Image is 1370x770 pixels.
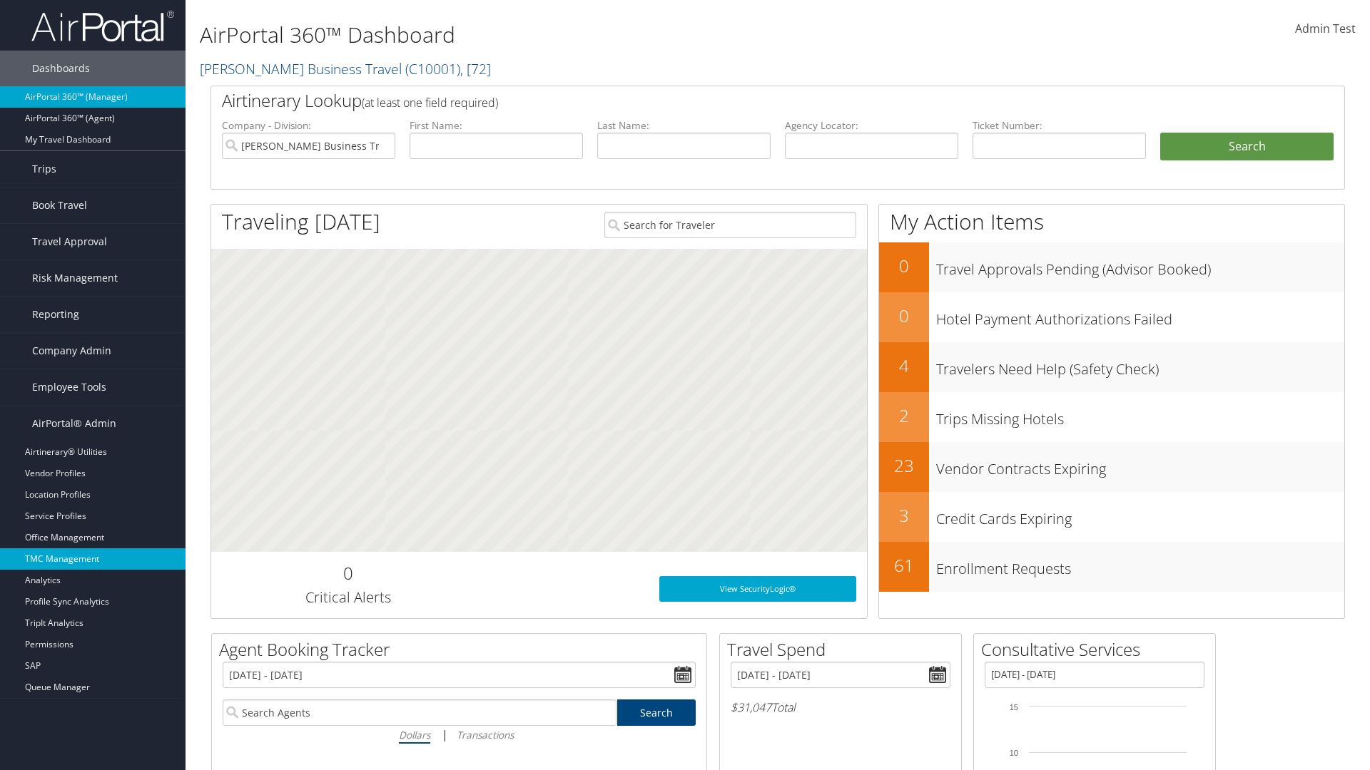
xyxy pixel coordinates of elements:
[879,292,1344,342] a: 0Hotel Payment Authorizations Failed
[1010,703,1018,712] tspan: 15
[223,699,616,726] input: Search Agents
[32,297,79,332] span: Reporting
[879,304,929,328] h2: 0
[879,354,929,378] h2: 4
[457,728,514,741] i: Transactions
[32,51,90,86] span: Dashboards
[32,406,116,441] span: AirPortal® Admin
[1010,749,1018,757] tspan: 10
[1160,133,1334,161] button: Search
[936,352,1344,379] h3: Travelers Need Help (Safety Check)
[32,369,106,405] span: Employee Tools
[219,637,706,662] h2: Agent Booking Tracker
[617,699,696,726] a: Search
[936,252,1344,279] h3: Travel Approvals Pending (Advisor Booked)
[222,118,395,133] label: Company - Division:
[879,392,1344,442] a: 2Trips Missing Hotels
[1295,21,1356,36] span: Admin Test
[879,542,1344,592] a: 61Enrollment Requests
[223,726,696,744] div: |
[731,699,771,715] span: $31,047
[879,553,929,577] h2: 61
[31,9,174,43] img: airportal-logo.png
[936,302,1344,329] h3: Hotel Payment Authorizations Failed
[362,95,498,111] span: (at least one field required)
[879,492,1344,542] a: 3Credit Cards Expiring
[879,242,1344,292] a: 0Travel Approvals Pending (Advisor Booked)
[879,342,1344,392] a: 4Travelers Need Help (Safety Check)
[936,452,1344,479] h3: Vendor Contracts Expiring
[222,587,474,607] h3: Critical Alerts
[879,442,1344,492] a: 23Vendor Contracts Expiring
[410,118,583,133] label: First Name:
[32,188,87,223] span: Book Travel
[597,118,771,133] label: Last Name:
[460,59,491,78] span: , [ 72 ]
[981,637,1215,662] h2: Consultative Services
[32,151,56,187] span: Trips
[222,207,380,237] h1: Traveling [DATE]
[879,207,1344,237] h1: My Action Items
[200,59,491,78] a: [PERSON_NAME] Business Travel
[32,224,107,260] span: Travel Approval
[879,404,929,428] h2: 2
[405,59,460,78] span: ( C10001 )
[222,561,474,585] h2: 0
[936,502,1344,529] h3: Credit Cards Expiring
[879,503,929,528] h2: 3
[936,552,1344,579] h3: Enrollment Requests
[879,453,929,478] h2: 23
[32,260,118,296] span: Risk Management
[604,212,856,238] input: Search for Traveler
[785,118,958,133] label: Agency Locator:
[936,402,1344,429] h3: Trips Missing Hotels
[200,20,970,50] h1: AirPortal 360™ Dashboard
[222,88,1239,113] h2: Airtinerary Lookup
[879,254,929,278] h2: 0
[1295,7,1356,51] a: Admin Test
[731,699,950,715] h6: Total
[973,118,1146,133] label: Ticket Number:
[727,637,961,662] h2: Travel Spend
[659,576,856,602] a: View SecurityLogic®
[399,728,430,741] i: Dollars
[32,333,111,369] span: Company Admin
